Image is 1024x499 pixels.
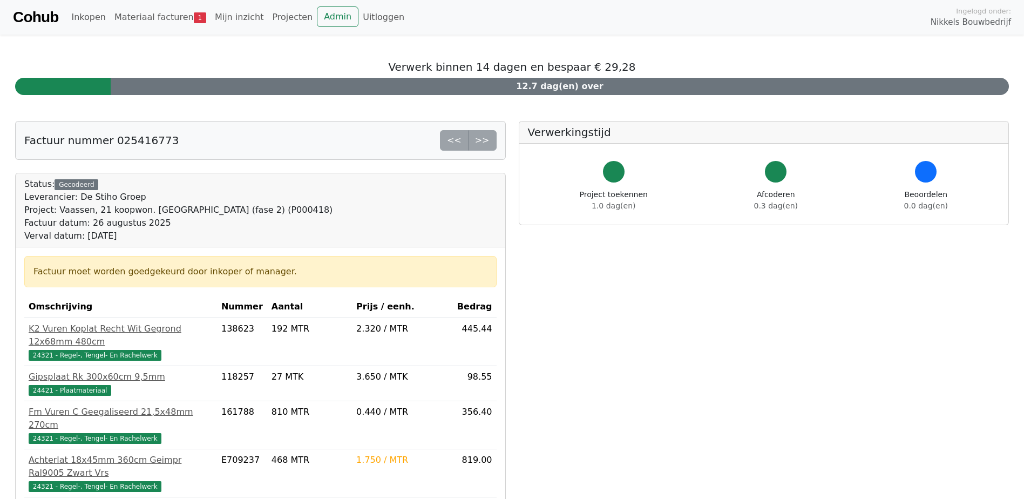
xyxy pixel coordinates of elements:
[452,296,496,318] th: Bedrag
[904,201,948,210] span: 0.0 dag(en)
[452,401,496,449] td: 356.40
[272,322,348,335] div: 192 MTR
[356,370,447,383] div: 3.650 / MTK
[356,406,447,419] div: 0.440 / MTR
[29,481,161,492] span: 24321 - Regel-, Tengel- En Rachelwerk
[356,454,447,467] div: 1.750 / MTR
[452,318,496,366] td: 445.44
[580,189,648,212] div: Project toekennen
[754,201,798,210] span: 0.3 dag(en)
[267,296,352,318] th: Aantal
[528,126,1000,139] h5: Verwerkingstijd
[29,454,213,493] a: Achterlat 18x45mm 360cm Geimpr Ral9005 Zwart Vrs24321 - Regel-, Tengel- En Rachelwerk
[217,449,267,497] td: E709237
[29,406,213,444] a: Fm Vuren C Geegaliseerd 21,5x48mm 270cm24321 - Regel-, Tengel- En Rachelwerk
[110,6,211,28] a: Materiaal facturen1
[29,454,213,480] div: Achterlat 18x45mm 360cm Geimpr Ral9005 Zwart Vrs
[24,204,333,217] div: Project: Vaassen, 21 koopwon. [GEOGRAPHIC_DATA] (fase 2) (P000418)
[29,385,111,396] span: 24421 - Plaatmateriaal
[29,433,161,444] span: 24321 - Regel-, Tengel- En Rachelwerk
[67,6,110,28] a: Inkopen
[592,201,635,210] span: 1.0 dag(en)
[217,296,267,318] th: Nummer
[24,296,217,318] th: Omschrijving
[931,16,1011,29] span: Nikkels Bouwbedrijf
[24,217,333,230] div: Factuur datum: 26 augustus 2025
[754,189,798,212] div: Afcoderen
[217,318,267,366] td: 138623
[29,370,213,396] a: Gipsplaat Rk 300x60cm 9,5mm24421 - Plaatmateriaal
[24,230,333,242] div: Verval datum: [DATE]
[452,449,496,497] td: 819.00
[272,370,348,383] div: 27 MTK
[24,191,333,204] div: Leverancier: De Stiho Groep
[452,366,496,401] td: 98.55
[55,179,98,190] div: Gecodeerd
[29,350,161,361] span: 24321 - Regel-, Tengel- En Rachelwerk
[194,12,206,23] span: 1
[29,406,213,431] div: Fm Vuren C Geegaliseerd 21,5x48mm 270cm
[29,370,213,383] div: Gipsplaat Rk 300x60cm 9,5mm
[268,6,317,28] a: Projecten
[211,6,268,28] a: Mijn inzicht
[33,265,487,278] div: Factuur moet worden goedgekeurd door inkoper of manager.
[317,6,358,27] a: Admin
[217,401,267,449] td: 161788
[24,134,179,147] h5: Factuur nummer 025416773
[356,322,447,335] div: 2.320 / MTR
[352,296,452,318] th: Prijs / eenh.
[29,322,213,348] div: K2 Vuren Koplat Recht Wit Gegrond 12x68mm 480cm
[15,60,1009,73] h5: Verwerk binnen 14 dagen en bespaar € 29,28
[272,406,348,419] div: 810 MTR
[29,322,213,361] a: K2 Vuren Koplat Recht Wit Gegrond 12x68mm 480cm24321 - Regel-, Tengel- En Rachelwerk
[904,189,948,212] div: Beoordelen
[24,178,333,242] div: Status:
[956,6,1011,16] span: Ingelogd onder:
[13,4,58,30] a: Cohub
[111,78,1009,95] div: 12.7 dag(en) over
[272,454,348,467] div: 468 MTR
[358,6,409,28] a: Uitloggen
[217,366,267,401] td: 118257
